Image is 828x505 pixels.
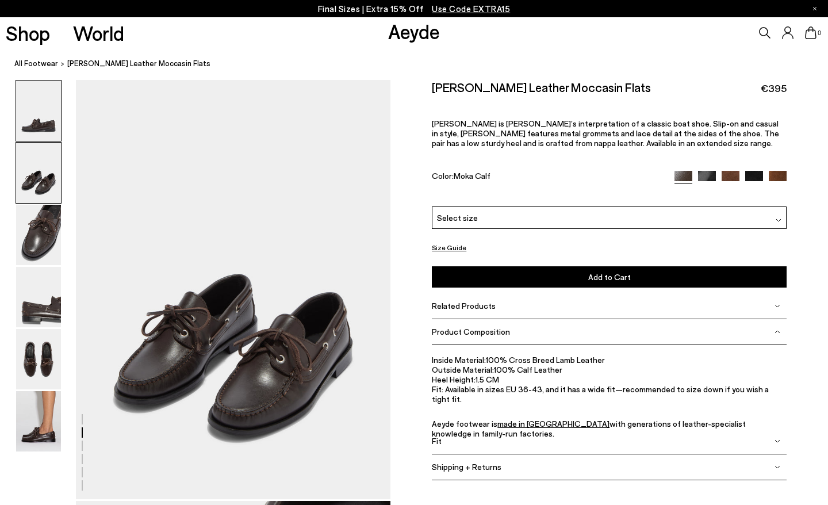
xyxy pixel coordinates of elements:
[432,436,442,446] span: Fit
[588,272,631,282] span: Add to Cart
[16,267,61,327] img: Harris Leather Moccasin Flats - Image 4
[432,365,494,374] span: Outside Material:
[73,23,124,43] a: World
[437,212,478,224] span: Select size
[6,23,50,43] a: Shop
[775,438,780,444] img: svg%3E
[432,374,476,384] span: Heel Height:
[432,365,787,374] li: 100% Calf Leather
[16,81,61,141] img: Harris Leather Moccasin Flats - Image 1
[16,329,61,389] img: Harris Leather Moccasin Flats - Image 5
[776,217,781,223] img: svg%3E
[432,240,466,255] button: Size Guide
[432,327,510,336] span: Product Composition
[16,391,61,452] img: Harris Leather Moccasin Flats - Image 6
[805,26,816,39] a: 0
[432,3,510,14] span: Navigate to /collections/ss25-final-sizes
[14,48,828,80] nav: breadcrumb
[432,266,787,288] button: Add to Cart
[775,329,780,335] img: svg%3E
[14,58,58,70] a: All Footwear
[432,355,787,365] li: 100% Cross Breed Lamb Leather
[432,301,496,311] span: Related Products
[761,81,787,95] span: €395
[432,419,746,438] span: Aeyde footwear is with generations of leather-specialist knowledge in family-run factories.
[775,464,780,470] img: svg%3E
[432,80,651,94] h2: [PERSON_NAME] Leather Moccasin Flats
[432,118,787,148] p: [PERSON_NAME] is [PERSON_NAME]’s interpretation of a classic boat shoe. Slip-on and casual in sty...
[775,303,780,309] img: svg%3E
[432,374,787,384] li: 1.5 CM
[432,462,501,472] span: Shipping + Returns
[318,2,511,16] p: Final Sizes | Extra 15% Off
[454,170,490,180] span: Moka Calf
[16,143,61,203] img: Harris Leather Moccasin Flats - Image 2
[432,384,787,404] li: Fit: Available in sizes EU 36-43, and it has a wide fit—recommended to size down if you wish a ti...
[497,419,609,429] a: made in [GEOGRAPHIC_DATA]
[67,58,210,70] span: [PERSON_NAME] Leather Moccasin Flats
[432,170,663,183] div: Color:
[816,30,822,36] span: 0
[16,205,61,265] img: Harris Leather Moccasin Flats - Image 3
[388,19,440,43] a: Aeyde
[432,355,486,365] span: Inside Material:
